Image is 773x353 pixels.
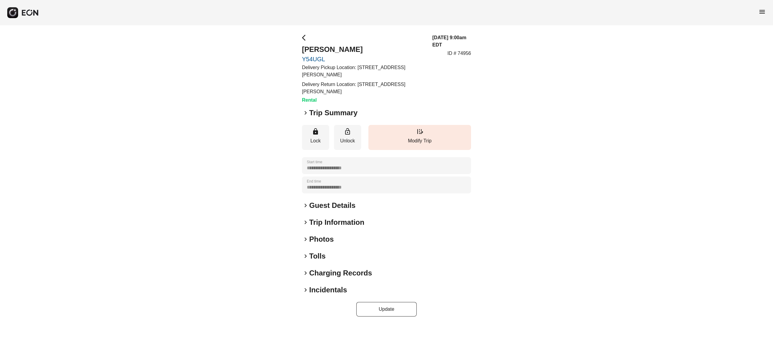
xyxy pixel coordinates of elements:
span: keyboard_arrow_right [302,253,309,260]
span: keyboard_arrow_right [302,219,309,226]
p: Lock [305,137,326,145]
button: Modify Trip [368,125,471,150]
h2: Photos [309,234,334,244]
h3: Rental [302,97,425,104]
h2: Trip Summary [309,108,358,118]
span: keyboard_arrow_right [302,286,309,294]
span: keyboard_arrow_right [302,109,309,116]
button: Update [356,302,417,316]
h2: Guest Details [309,201,355,210]
span: arrow_back_ios [302,34,309,41]
span: lock [312,128,319,135]
h2: Charging Records [309,268,372,278]
p: ID # 74956 [447,50,471,57]
span: edit_road [416,128,423,135]
span: keyboard_arrow_right [302,269,309,277]
p: Delivery Return Location: [STREET_ADDRESS][PERSON_NAME] [302,81,425,95]
p: Delivery Pickup Location: [STREET_ADDRESS][PERSON_NAME] [302,64,425,78]
span: keyboard_arrow_right [302,202,309,209]
p: Unlock [337,137,358,145]
span: lock_open [344,128,351,135]
p: Modify Trip [371,137,468,145]
span: menu [759,8,766,15]
h2: Trip Information [309,218,364,227]
h3: [DATE] 9:00am EDT [432,34,471,49]
a: Y54UGL [302,56,425,63]
h2: [PERSON_NAME] [302,45,425,54]
h2: Tolls [309,251,326,261]
h2: Incidentals [309,285,347,295]
button: Lock [302,125,329,150]
span: keyboard_arrow_right [302,236,309,243]
button: Unlock [334,125,361,150]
